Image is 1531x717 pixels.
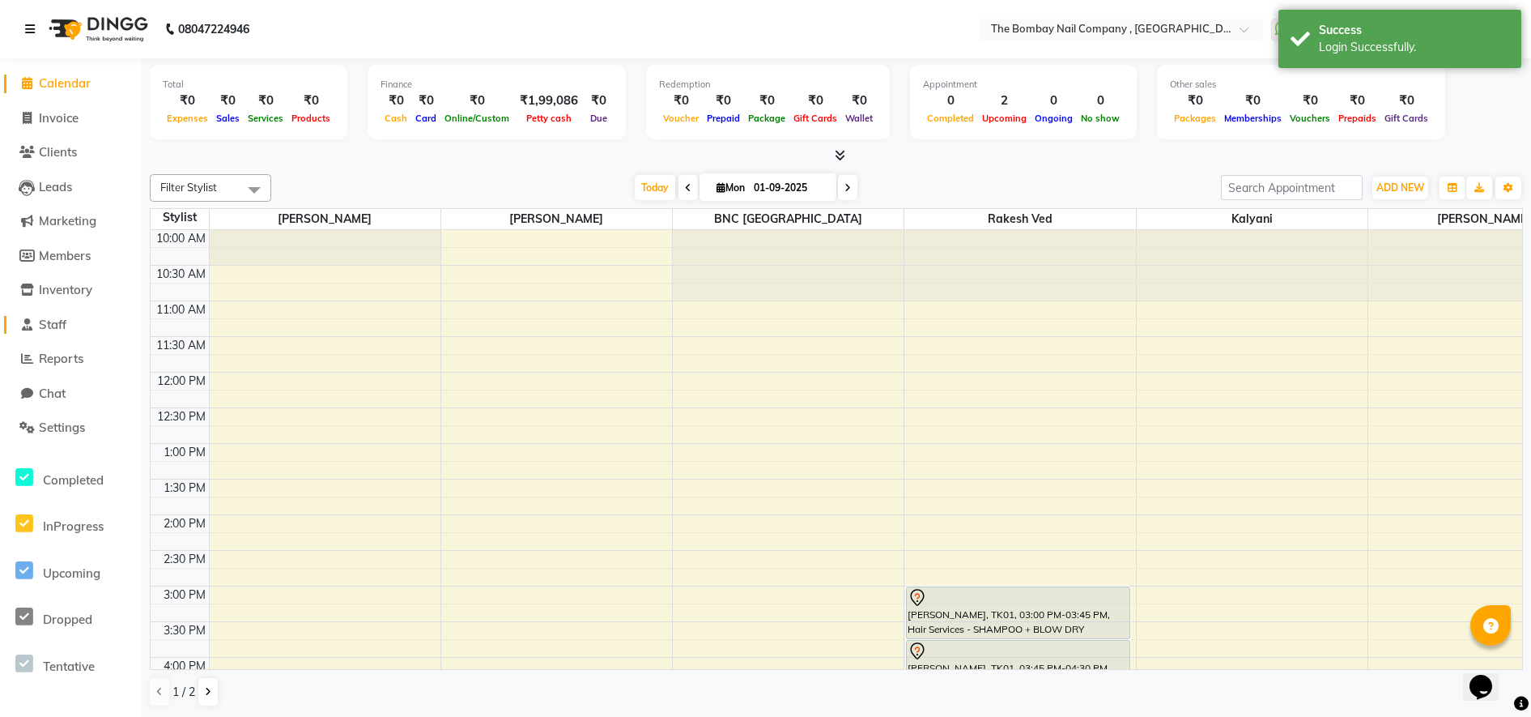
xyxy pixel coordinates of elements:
[39,179,72,194] span: Leads
[212,113,244,124] span: Sales
[163,113,212,124] span: Expenses
[39,420,85,435] span: Settings
[744,113,789,124] span: Package
[1220,92,1286,110] div: ₹0
[163,78,334,92] div: Total
[923,113,978,124] span: Completed
[1137,209,1367,229] span: Kalyani
[440,113,513,124] span: Online/Custom
[1372,177,1428,199] button: ADD NEW
[160,480,209,497] div: 1:30 PM
[212,92,244,110] div: ₹0
[1220,113,1286,124] span: Memberships
[841,92,877,110] div: ₹0
[978,92,1031,110] div: 2
[4,247,138,266] a: Members
[39,351,83,366] span: Reports
[1334,92,1380,110] div: ₹0
[1031,92,1077,110] div: 0
[153,337,209,354] div: 11:30 AM
[4,316,138,335] a: Staff
[789,92,841,110] div: ₹0
[4,178,138,197] a: Leads
[1319,22,1509,39] div: Success
[585,92,613,110] div: ₹0
[1170,78,1432,92] div: Other sales
[1286,113,1334,124] span: Vouchers
[43,612,92,627] span: Dropped
[160,587,209,604] div: 3:00 PM
[907,641,1129,692] div: [PERSON_NAME], TK01, 03:45 PM-04:30 PM, Hair Services - SHAMPOO + BLOW DRY
[1286,92,1334,110] div: ₹0
[287,92,334,110] div: ₹0
[923,92,978,110] div: 0
[1031,113,1077,124] span: Ongoing
[154,373,209,390] div: 12:00 PM
[1077,113,1124,124] span: No show
[43,659,95,674] span: Tentative
[712,181,749,194] span: Mon
[160,622,209,639] div: 3:30 PM
[4,385,138,403] a: Chat
[210,209,440,229] span: [PERSON_NAME]
[160,658,209,675] div: 4:00 PM
[749,176,830,200] input: 2025-09-01
[160,551,209,568] div: 2:30 PM
[153,301,209,318] div: 11:00 AM
[4,281,138,300] a: Inventory
[4,350,138,369] a: Reports
[522,113,576,124] span: Petty cash
[381,113,411,124] span: Cash
[244,92,287,110] div: ₹0
[178,6,249,52] b: 08047224946
[923,78,1124,92] div: Appointment
[39,75,91,91] span: Calendar
[904,209,1135,229] span: Rakesh Ved
[1380,92,1432,110] div: ₹0
[659,78,877,92] div: Redemption
[789,113,841,124] span: Gift Cards
[4,75,138,93] a: Calendar
[287,113,334,124] span: Products
[151,209,209,226] div: Stylist
[703,113,744,124] span: Prepaid
[39,282,92,297] span: Inventory
[411,92,440,110] div: ₹0
[659,113,703,124] span: Voucher
[440,92,513,110] div: ₹0
[1334,113,1380,124] span: Prepaids
[43,472,104,488] span: Completed
[43,565,100,581] span: Upcoming
[1380,113,1432,124] span: Gift Cards
[39,110,79,126] span: Invoice
[160,444,209,461] div: 1:00 PM
[635,175,675,200] span: Today
[4,109,138,128] a: Invoice
[586,113,611,124] span: Due
[1170,113,1220,124] span: Packages
[39,386,66,401] span: Chat
[1463,652,1515,701] iframe: chat widget
[381,92,411,110] div: ₹0
[160,515,209,532] div: 2:00 PM
[163,92,212,110] div: ₹0
[4,143,138,162] a: Clients
[39,248,91,263] span: Members
[703,92,744,110] div: ₹0
[1170,92,1220,110] div: ₹0
[39,144,77,160] span: Clients
[39,317,66,332] span: Staff
[381,78,613,92] div: Finance
[659,92,703,110] div: ₹0
[4,419,138,437] a: Settings
[43,519,104,534] span: InProgress
[153,230,209,247] div: 10:00 AM
[441,209,672,229] span: [PERSON_NAME]
[172,684,195,701] span: 1 / 2
[744,92,789,110] div: ₹0
[1319,39,1509,56] div: Login Successfully.
[907,587,1129,638] div: [PERSON_NAME], TK01, 03:00 PM-03:45 PM, Hair Services - SHAMPOO + BLOW DRY
[1221,175,1363,200] input: Search Appointment
[1077,92,1124,110] div: 0
[673,209,904,229] span: BNC [GEOGRAPHIC_DATA]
